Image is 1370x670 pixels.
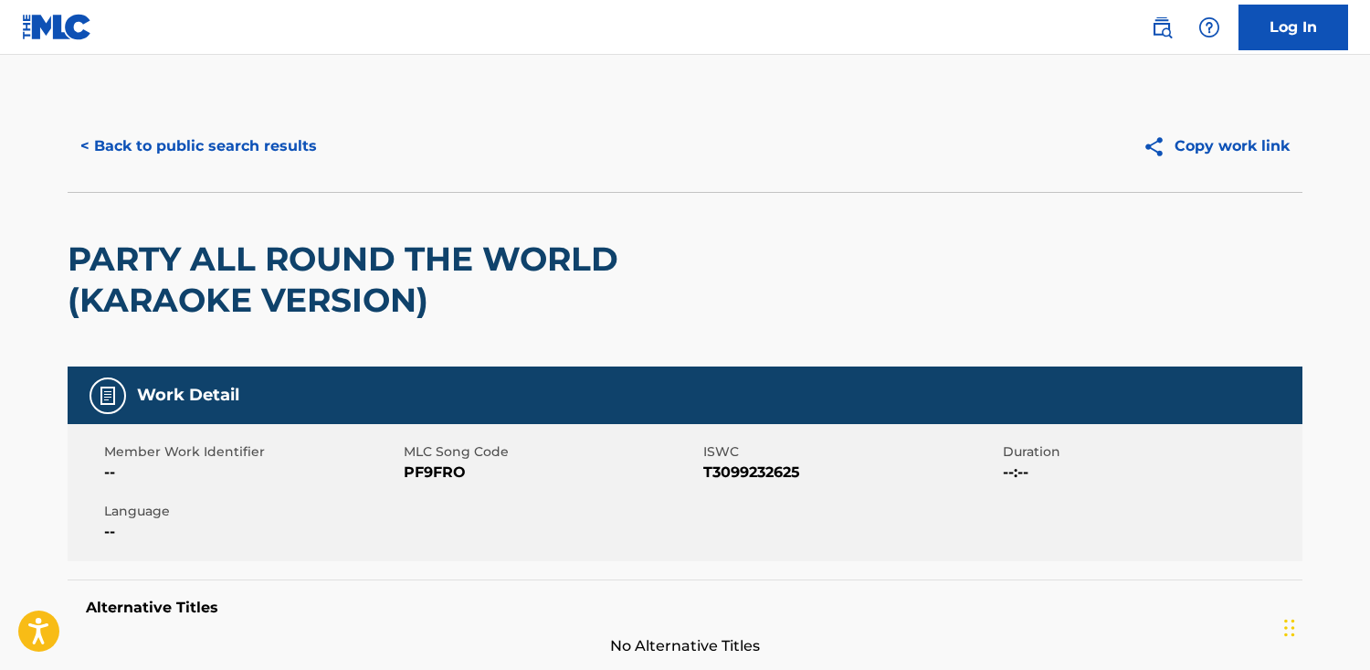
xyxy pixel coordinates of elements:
span: -- [104,462,399,484]
span: PF9FRO [404,462,699,484]
a: Log In [1238,5,1348,50]
img: search [1151,16,1173,38]
span: No Alternative Titles [68,635,1302,657]
span: -- [104,521,399,543]
span: T3099232625 [703,462,998,484]
span: Member Work Identifier [104,442,399,462]
iframe: Chat Widget [1279,582,1370,670]
a: Public Search [1143,9,1180,46]
span: ISWC [703,442,998,462]
h5: Work Detail [137,385,239,406]
button: < Back to public search results [68,123,330,169]
h5: Alternative Titles [86,599,1284,617]
span: Language [104,502,399,521]
div: Drag [1284,601,1295,655]
img: MLC Logo [22,14,92,40]
span: MLC Song Code [404,442,699,462]
button: Copy work link [1130,123,1302,169]
img: Copy work link [1143,135,1175,158]
h2: PARTY ALL ROUND THE WORLD (KARAOKE VERSION) [68,239,808,321]
img: help [1198,16,1220,38]
img: Work Detail [97,385,119,407]
span: --:-- [1003,462,1298,484]
span: Duration [1003,442,1298,462]
div: Help [1191,9,1228,46]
